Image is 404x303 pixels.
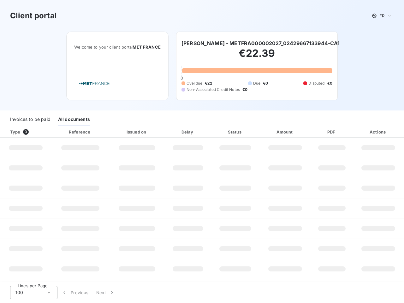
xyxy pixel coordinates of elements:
span: Due [253,80,260,86]
h3: Client portal [10,10,57,21]
span: 100 [15,289,23,296]
div: All documents [58,113,90,126]
span: €0 [242,87,247,92]
div: Status [212,129,258,135]
span: Non-Associated Credit Notes [187,87,240,92]
div: Invoices to be paid [10,113,50,126]
div: Type [6,129,50,135]
button: Previous [57,286,92,299]
div: Delay [166,129,210,135]
div: Reference [69,129,90,134]
span: Welcome to your client portal [74,45,161,50]
div: PDF [312,129,351,135]
span: FR [379,13,384,18]
span: €22 [205,80,212,86]
div: Amount [261,129,310,135]
h6: [PERSON_NAME] - METFRA000002027_02429667133944-CA1 [181,39,340,47]
span: €0 [327,80,332,86]
span: €0 [263,80,268,86]
button: Next [92,286,119,299]
span: 0 [181,75,183,80]
span: Overdue [187,80,202,86]
span: MET FRANCE [133,45,161,50]
div: Actions [354,129,403,135]
div: Issued on [110,129,163,135]
h2: €22.39 [181,47,332,66]
span: 0 [23,129,29,135]
img: Company logo [74,74,115,92]
span: Disputed [308,80,324,86]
